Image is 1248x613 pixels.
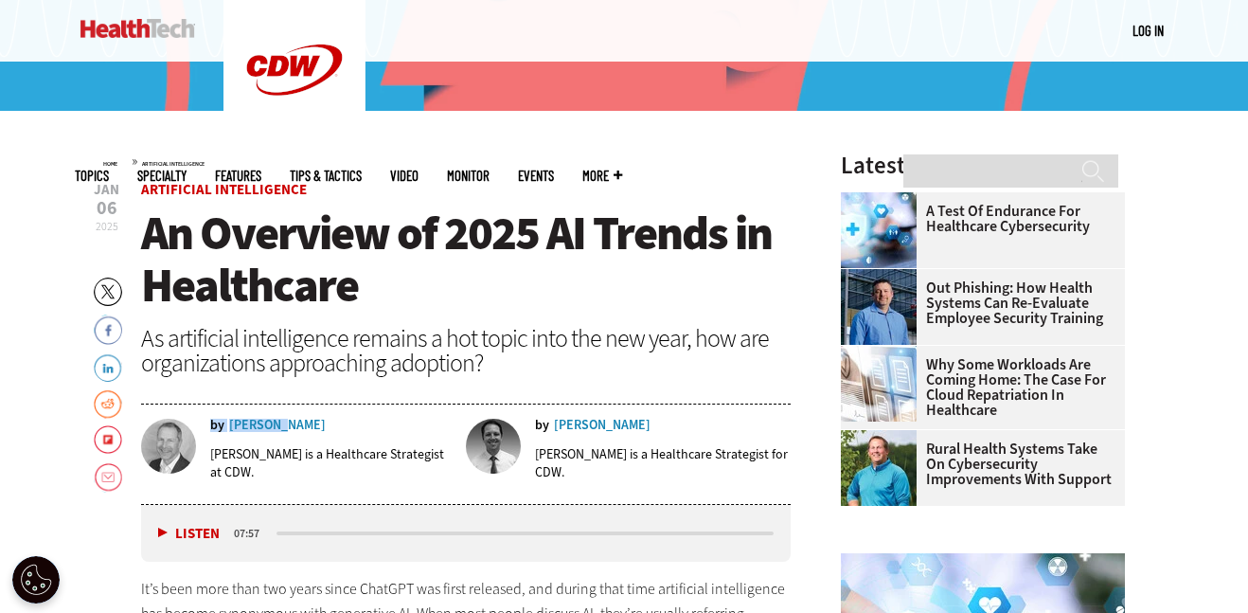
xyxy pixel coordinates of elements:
a: Log in [1132,22,1164,39]
a: Healthcare cybersecurity [841,192,926,207]
span: by [210,419,224,432]
a: CDW [223,125,365,145]
a: [PERSON_NAME] [229,419,326,432]
div: As artificial intelligence remains a hot topic into the new year, how are organizations approachi... [141,326,791,375]
a: Video [390,169,419,183]
div: User menu [1132,21,1164,41]
img: Home [80,19,195,38]
img: Healthcare cybersecurity [841,192,917,268]
a: Rural Health Systems Take On Cybersecurity Improvements with Support [841,442,1114,487]
h3: Latest Articles [841,153,1125,177]
span: An Overview of 2025 AI Trends in Healthcare [141,202,772,316]
a: MonITor [447,169,490,183]
img: Electronic health records [841,346,917,422]
img: Scott Currie [841,269,917,345]
button: Open Preferences [12,556,60,604]
span: Topics [75,169,109,183]
span: by [535,419,549,432]
a: Events [518,169,554,183]
a: A Test of Endurance for Healthcare Cybersecurity [841,204,1114,234]
span: 06 [94,199,119,218]
img: Lee Pierce [466,419,521,474]
img: Benjamin Sokolow [141,419,196,474]
div: duration [231,525,274,542]
a: Why Some Workloads Are Coming Home: The Case for Cloud Repatriation in Healthcare [841,357,1114,418]
span: 2025 [96,219,118,234]
a: Jim Roeder [841,430,926,445]
img: Jim Roeder [841,430,917,506]
span: Specialty [137,169,187,183]
a: Scott Currie [841,269,926,284]
a: [PERSON_NAME] [554,419,651,432]
a: Features [215,169,261,183]
p: [PERSON_NAME] is a Healthcare Strategist for CDW. [535,445,791,481]
p: [PERSON_NAME] is a Healthcare Strategist at CDW. [210,445,453,481]
a: Tips & Tactics [290,169,362,183]
span: More [582,169,622,183]
button: Listen [158,527,220,541]
a: Out Phishing: How Health Systems Can Re-Evaluate Employee Security Training [841,280,1114,326]
div: Cookie Settings [12,556,60,604]
div: media player [141,505,791,562]
a: Electronic health records [841,346,926,361]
